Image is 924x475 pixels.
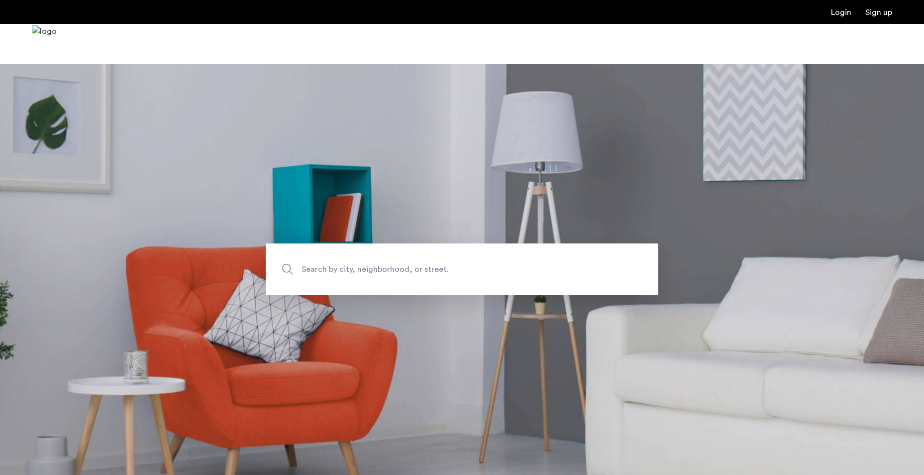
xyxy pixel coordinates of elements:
[302,263,576,276] span: Search by city, neighborhood, or street.
[831,8,851,16] a: Login
[32,25,57,63] img: logo
[266,243,658,295] input: Apartment Search
[32,25,57,63] a: Cazamio Logo
[865,8,892,16] a: Registration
